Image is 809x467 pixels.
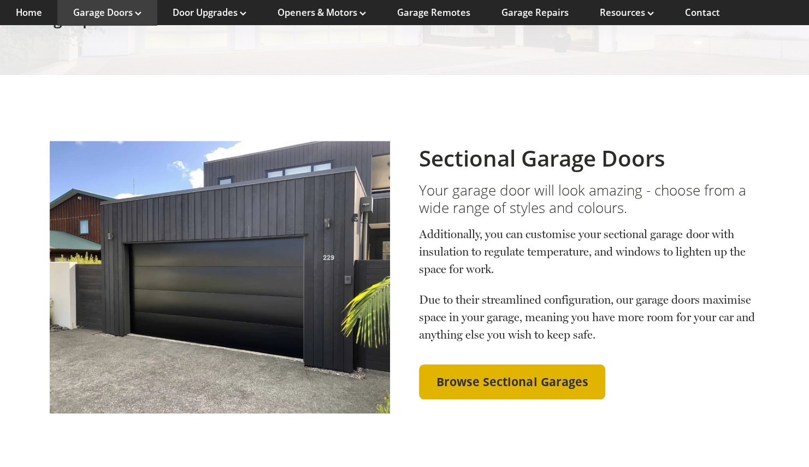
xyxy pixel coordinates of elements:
a: Browse Sectional Garages [419,364,605,399]
a: Home [16,7,42,19]
a: Contact [685,7,720,19]
h3: Your garage door will look amazing - choose from a wide range of styles and colours. [419,182,759,216]
a: Openers & Motors [277,7,366,19]
a: Garage Doors [73,7,141,19]
a: Garage Remotes [397,7,470,19]
p: Due to their streamlined configuration, our garage doors maximise space in your garage, meaning y... [419,291,759,344]
h2: Sectional Garage Doors [419,145,759,172]
p: Additionally, you can customise your sectional garage door with insulation to regulate temperatur... [419,226,759,291]
span: Browse Sectional Garages [436,375,588,389]
a: Resources [600,7,654,19]
a: Door Upgrades [173,7,246,19]
a: Garage Repairs [501,7,569,19]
